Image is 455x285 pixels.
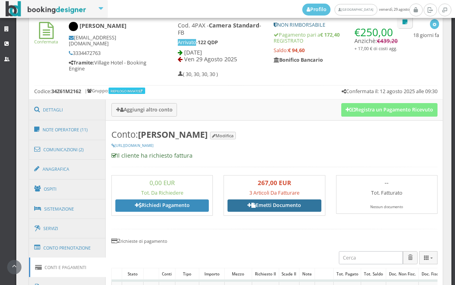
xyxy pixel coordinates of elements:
[274,47,397,53] h5: Saldo:
[115,179,209,186] h3: 0,00 EUR
[227,190,321,196] h5: 3 Articoli Da Fatturare
[34,32,58,44] a: Confermata
[354,25,393,39] span: €
[29,159,106,180] a: Anagrafica
[29,199,106,219] a: Sistemazione
[69,50,151,56] h5: 3334472763
[69,35,151,47] h5: [EMAIL_ADDRESS][DOMAIN_NAME]
[227,199,321,211] a: Emetti Documento
[115,199,209,211] a: Richiedi Pagamento
[334,4,377,16] a: [GEOGRAPHIC_DATA]
[334,268,361,279] div: Tot. Pagato
[80,22,126,30] b: [PERSON_NAME]
[299,268,315,279] div: Note
[51,88,81,95] b: 34Z61M2162
[111,129,437,140] h3: Conto:
[111,237,437,244] h4: 2
[178,39,196,46] span: Arrivato
[29,139,106,160] a: Comunicazioni (2)
[111,103,177,116] button: Aggiungi altro conto
[341,103,437,117] button: Registra un Pagamento Ricevuto
[184,49,202,56] span: [DATE]
[386,268,419,279] div: Doc. Non Fisc.
[121,238,167,244] small: richieste di pagamento
[361,268,386,279] div: Tot. Saldo
[29,119,106,140] a: Note Operatore (11)
[29,219,106,239] a: Servizi
[340,190,434,196] h5: Tot. Fatturato
[159,268,175,279] div: Conti
[29,238,106,258] a: Conto Prenotazione
[302,4,331,16] a: Profilo
[209,21,259,29] b: Camera Standard
[354,45,397,51] small: + 17,00 € di costi agg.
[320,31,340,38] strong: € 172,40
[111,152,437,159] h4: Il cliente ha richiesto fattura
[178,22,263,36] h4: Cod. 4PAX - - FB
[377,37,398,45] span: €
[340,179,434,186] h3: --
[199,268,224,279] div: Importo
[274,32,397,44] h5: Pagamento pari a REGISTRATO
[419,251,437,264] div: Colonne
[34,88,81,94] h5: Codice:
[138,129,208,140] b: [PERSON_NAME]
[175,268,199,279] div: Tipo
[252,268,279,279] div: Richiesto il
[29,179,106,199] a: Ospiti
[419,251,437,264] button: Columns
[360,25,393,39] span: 250,00
[29,100,106,120] a: Dettagli
[288,47,305,54] strong: € 94,60
[115,190,209,196] h5: Tot. Da Richiedere
[339,251,403,264] input: Cerca
[340,205,434,210] div: Nessun documento
[184,55,237,63] span: Ven 29 Agosto 2025
[6,1,86,17] img: BookingDesigner.com
[419,268,446,279] div: Doc. Fiscali
[85,88,146,94] h6: | Gruppo:
[258,179,291,187] b: 267,00 EUR
[380,37,398,45] span: 439,20
[198,39,218,46] b: 122 QDP
[122,268,143,279] div: Stato
[111,143,154,148] a: [URL][DOMAIN_NAME]
[178,39,263,45] h5: -
[354,22,398,51] h4: Anzichè:
[29,258,106,277] a: Conti e Pagamenti
[111,89,144,93] a: RIEPILOGO INVIATO
[69,59,94,66] b: Tramite:
[274,22,397,28] h5: NON RIMBORSABILE
[178,71,218,77] h5: ( 30, 30, 30, 30 )
[274,57,323,63] b: Bonifico Bancario
[413,32,439,38] h5: 18 giorni fa
[210,132,236,139] button: Modifica
[225,268,252,279] div: Mezzo
[279,268,299,279] div: Scade il
[69,60,151,72] h5: Village Hotel - Booking Engine
[302,4,409,16] span: venerdì, 29 agosto
[342,88,437,94] h5: Confermata il: 12 agosto 2025 alle 09:30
